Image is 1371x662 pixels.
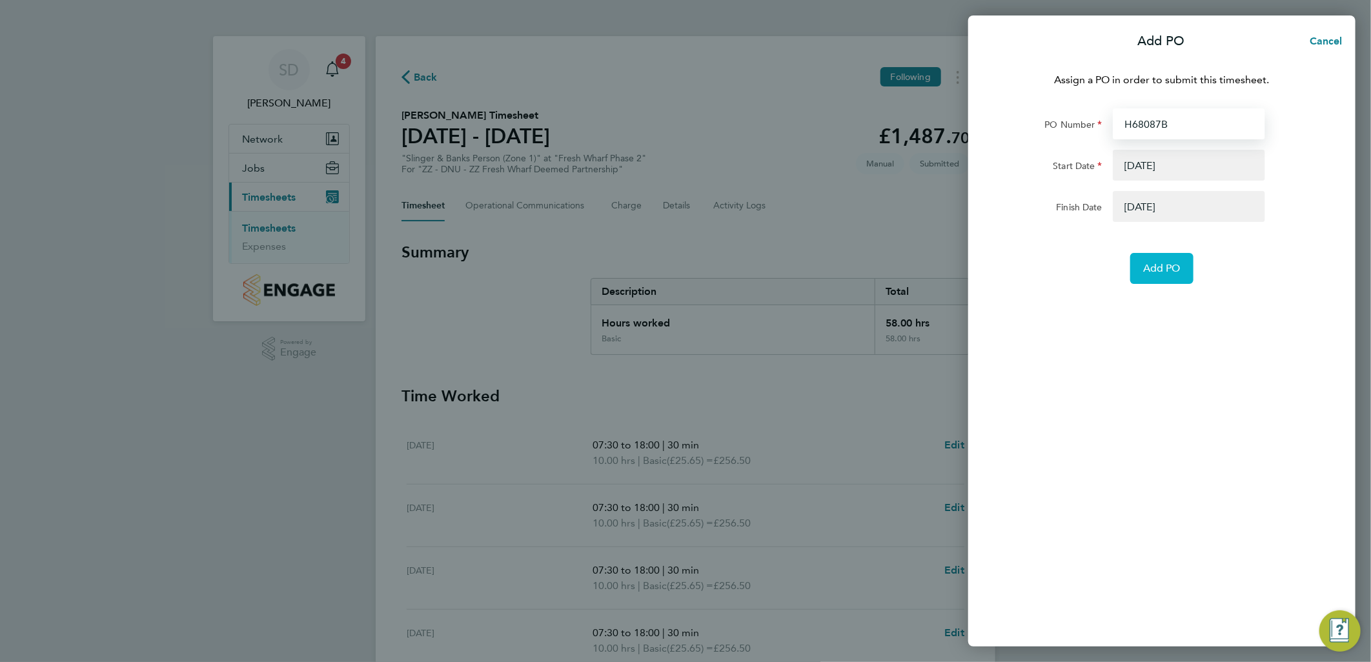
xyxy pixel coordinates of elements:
p: Add PO [1137,32,1184,50]
label: PO Number [1045,119,1102,134]
label: Finish Date [1056,201,1102,217]
input: Enter PO Number [1113,108,1265,139]
p: Assign a PO in order to submit this timesheet. [1004,72,1319,88]
button: Cancel [1289,28,1356,54]
label: Start Date [1053,160,1102,176]
span: Cancel [1306,35,1343,47]
button: Engage Resource Center [1319,610,1361,652]
button: Add PO [1130,253,1193,284]
span: Add PO [1143,262,1181,275]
